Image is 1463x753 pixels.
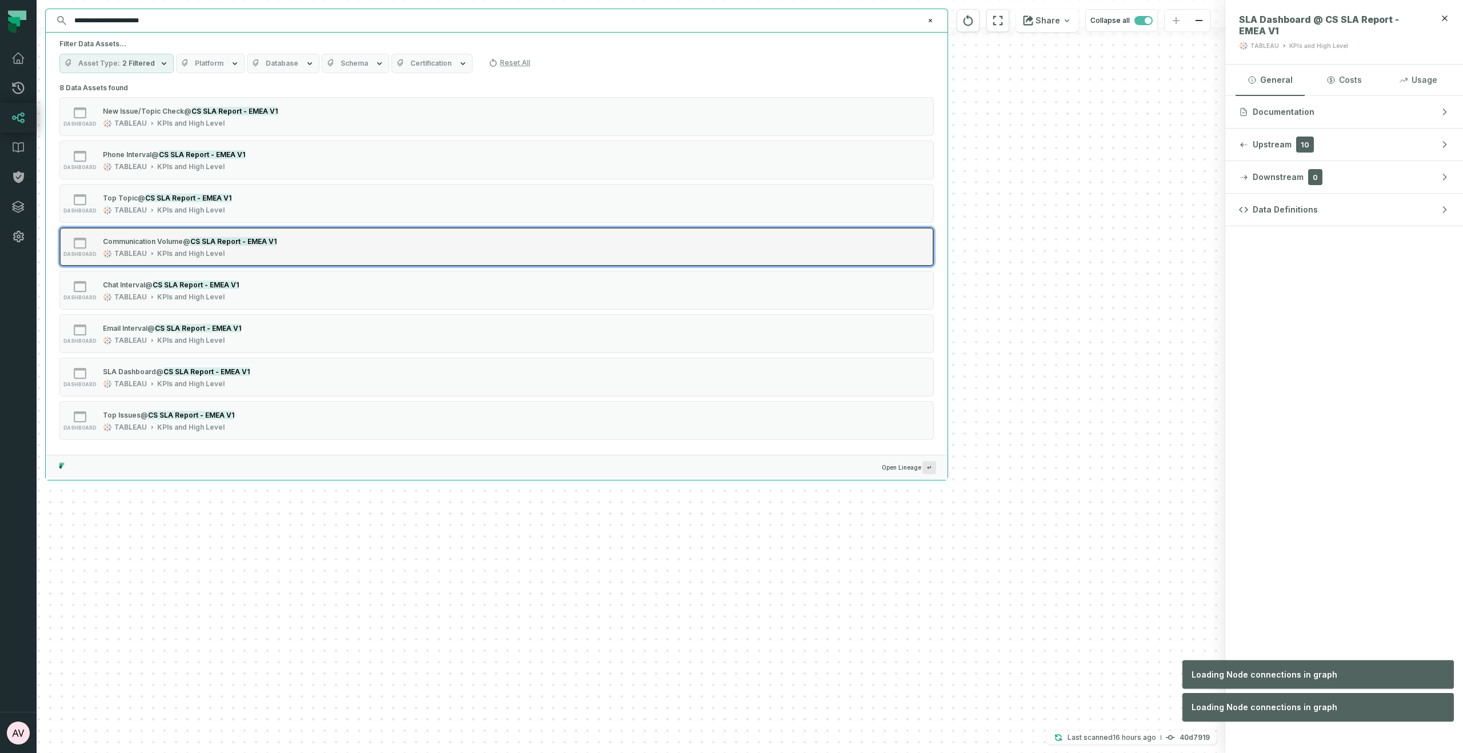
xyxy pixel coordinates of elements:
mark: CS SLA Report - EMEA V1 [145,194,231,202]
span: @ [151,150,159,159]
span: dashboard [63,382,97,387]
button: Upstream10 [1225,129,1463,161]
span: Email Interval [103,324,147,333]
span: @ [156,367,163,376]
div: 8 Data Assets found [59,80,934,455]
div: KPIs and High Level [157,206,225,215]
div: KPIs and High Level [157,379,225,388]
div: KPIs and High Level [157,249,225,258]
span: 0 [1308,169,1322,185]
span: Press ↵ to add a new Data Asset to the graph [922,461,936,474]
span: Phone Interval [103,150,151,159]
span: 2 Filtered [122,59,155,68]
div: TABLEAU [114,162,147,171]
span: @ [145,281,153,289]
div: TABLEAU [114,119,147,128]
relative-time: Sep 7, 2025, 11:25 PM EDT [1113,733,1156,742]
span: Database [266,59,298,68]
button: Collapse all [1085,9,1158,32]
button: Asset Type2 Filtered [59,54,174,73]
button: dashboardTABLEAUKPIs and High Level [59,97,934,136]
img: avatar of Abhiraj Vinnakota [7,722,30,744]
span: 10 [1296,137,1314,153]
button: Certification [391,54,473,73]
div: KPIs and High Level [157,162,225,171]
mark: CS SLA Report - EMEA V1 [190,237,277,246]
span: dashboard [63,165,97,170]
span: dashboard [63,338,97,344]
span: dashboard [63,208,97,214]
span: Communication Volume [103,237,183,246]
button: Documentation [1225,96,1463,128]
span: Top Issues [103,411,141,419]
span: SLA Dashboard @ CS SLA Report - EMEA V1 [1239,14,1424,37]
span: Certification [410,59,451,68]
span: @ [138,194,145,202]
span: dashboard [63,251,97,257]
mark: CS SLA Report - EMEA V1 [163,367,250,376]
span: dashboard [63,121,97,127]
span: Asset Type [78,59,120,68]
span: Schema [341,59,368,68]
button: Data Definitions [1225,194,1463,226]
div: KPIs and High Level [157,336,225,345]
div: TABLEAU [114,293,147,302]
div: TABLEAU [114,336,147,345]
button: Last scanned[DATE] 11:25:03 PM40d7919 [1047,731,1217,744]
button: dashboardTABLEAUKPIs and High Level [59,271,934,310]
span: @ [147,324,155,333]
mark: CS SLA Report - EMEA V1 [159,150,245,159]
button: Platform [176,54,245,73]
span: @ [141,411,148,419]
mark: CS SLA Report - EMEA V1 [148,411,234,419]
button: dashboardTABLEAUKPIs and High Level [59,401,934,440]
button: General [1236,65,1305,95]
mark: CS SLA Report - EMEA V1 [155,324,241,333]
span: Open Lineage [882,461,936,474]
button: Schema [322,54,389,73]
span: Chat Interval [103,281,145,289]
button: zoom out [1188,10,1210,32]
mark: CS SLA Report - EMEA V1 [191,107,278,115]
button: dashboardTABLEAUKPIs and High Level [59,358,934,396]
div: TABLEAU [1250,42,1279,50]
div: TABLEAU [114,249,147,258]
span: Documentation [1253,106,1314,118]
span: Data Definitions [1253,204,1318,215]
button: Clear search query [925,15,936,26]
div: TABLEAU [114,379,147,388]
div: Suggestions [46,80,948,455]
div: KPIs and High Level [1289,42,1348,50]
span: Top Topic [103,194,138,202]
span: New Issue/Topic Check [103,107,184,115]
button: Downstream0 [1225,161,1463,193]
p: Last scanned [1068,732,1156,743]
button: Share [1016,9,1078,32]
button: dashboardTABLEAUKPIs and High Level [59,141,934,179]
span: dashboard [63,425,97,431]
div: KPIs and High Level [157,423,225,432]
div: Loading Node connections in graph [1182,660,1454,688]
span: @ [184,107,191,115]
button: Reset All [484,54,535,72]
button: Database [247,54,319,73]
span: Upstream [1253,139,1292,150]
span: Downstream [1253,171,1304,183]
button: dashboardTABLEAUKPIs and High Level [59,184,934,223]
span: SLA Dashboard [103,367,156,376]
mark: CS SLA Report - EMEA V1 [153,281,239,289]
span: dashboard [63,295,97,301]
button: dashboardTABLEAUKPIs and High Level [59,227,934,266]
span: @ [183,237,190,246]
span: Platform [195,59,223,68]
div: KPIs and High Level [157,119,225,128]
button: Costs [1309,65,1378,95]
div: Loading Node connections in graph [1182,693,1454,722]
h4: 40d7919 [1180,734,1210,741]
div: TABLEAU [114,423,147,432]
div: KPIs and High Level [157,293,225,302]
div: TABLEAU [114,206,147,215]
h5: Filter Data Assets... [59,39,934,49]
button: Usage [1384,65,1453,95]
button: dashboardTABLEAUKPIs and High Level [59,314,934,353]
